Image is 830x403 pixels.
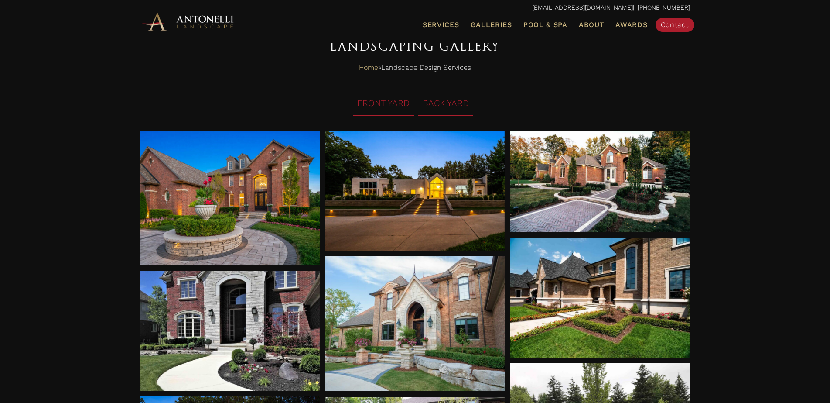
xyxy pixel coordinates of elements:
img: Antonelli Horizontal Logo [140,10,236,34]
a: Home [359,61,378,74]
nav: Breadcrumbs [140,61,690,74]
span: Landscape Design Services [381,61,471,74]
span: » [359,61,471,74]
a: Awards [612,19,651,31]
a: About [575,19,608,31]
h2: Landscaping Gallery [140,36,690,57]
a: [EMAIL_ADDRESS][DOMAIN_NAME] [532,4,633,11]
span: Galleries [471,21,512,29]
a: Contact [656,18,694,32]
span: Pool & Spa [523,21,567,29]
li: BACK YARD [418,92,473,116]
span: About [579,21,605,28]
a: Pool & Spa [520,19,571,31]
span: Contact [661,21,689,29]
p: | [PHONE_NUMBER] [140,2,690,14]
a: Galleries [467,19,516,31]
a: Services [419,19,463,31]
span: Awards [615,21,647,29]
span: Services [423,21,459,28]
li: FRONT YARD [353,92,414,116]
